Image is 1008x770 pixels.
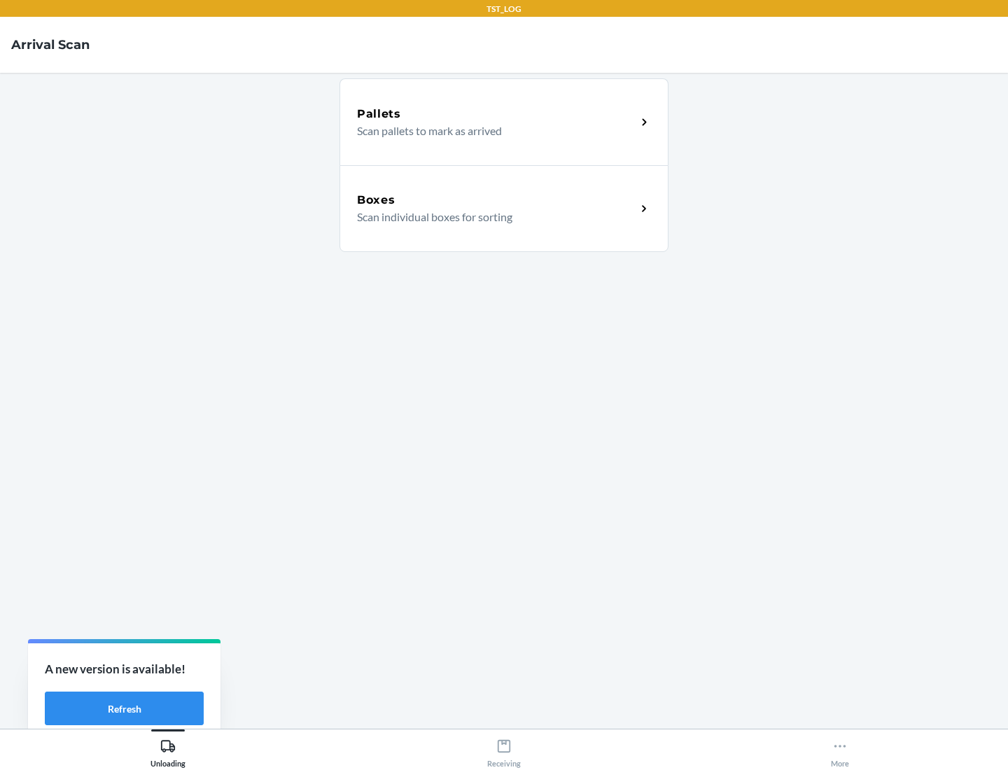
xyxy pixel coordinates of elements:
[339,78,668,165] a: PalletsScan pallets to mark as arrived
[486,3,521,15] p: TST_LOG
[357,192,395,209] h5: Boxes
[487,733,521,768] div: Receiving
[150,733,185,768] div: Unloading
[672,729,1008,768] button: More
[357,106,401,122] h5: Pallets
[336,729,672,768] button: Receiving
[339,165,668,252] a: BoxesScan individual boxes for sorting
[11,36,90,54] h4: Arrival Scan
[357,209,625,225] p: Scan individual boxes for sorting
[45,660,204,678] p: A new version is available!
[831,733,849,768] div: More
[357,122,625,139] p: Scan pallets to mark as arrived
[45,692,204,725] button: Refresh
